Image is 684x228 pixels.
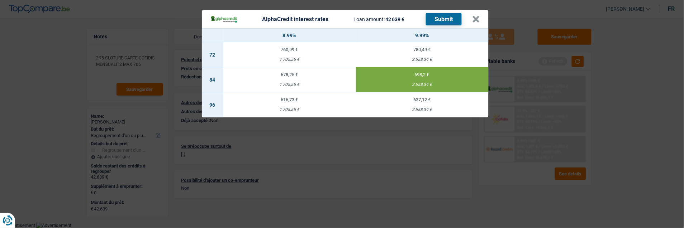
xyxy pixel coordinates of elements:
div: 780,49 € [356,47,489,52]
span: 42 639 € [386,16,405,22]
div: 760,99 € [223,47,356,52]
div: 1 705,56 € [223,107,356,112]
div: 678,25 € [223,72,356,77]
div: 1 705,56 € [223,57,356,62]
td: 96 [202,92,223,117]
th: 8.99% [223,29,356,42]
div: 698,2 € [356,72,489,77]
div: 2 558,34 € [356,107,489,112]
button: Submit [426,13,462,25]
div: 616,73 € [223,97,356,102]
button: × [472,16,480,23]
span: Loan amount: [353,16,385,22]
div: 2 558,34 € [356,57,489,62]
td: 84 [202,67,223,92]
div: 637,12 € [356,97,489,102]
div: 1 705,56 € [223,82,356,87]
div: AlphaCredit interest rates [262,16,329,22]
div: 2 558,34 € [356,82,489,87]
th: 9.99% [356,29,489,42]
td: 72 [202,42,223,67]
img: AlphaCredit [210,15,238,23]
